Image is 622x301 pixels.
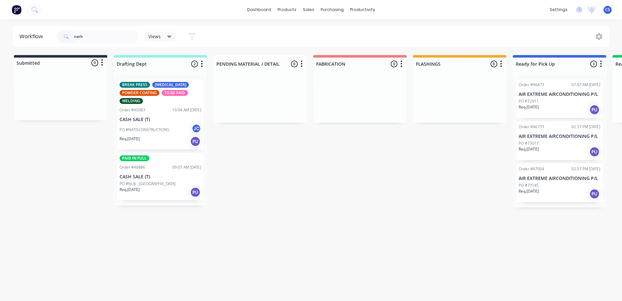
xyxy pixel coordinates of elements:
p: PO #NATISCONSTRUCTIONS [120,127,169,133]
span: CS [605,7,610,13]
p: AIR EXTREME AIRCONDITIONING P/L [519,134,600,139]
p: Req. [DATE] [519,104,539,110]
div: PU [589,147,600,157]
div: BREAK PRESS [120,82,150,88]
div: TO BE PAID [162,90,188,96]
div: JC [191,124,201,133]
div: purchasing [317,5,347,15]
img: Factory [12,5,21,15]
div: 02:37 PM [DATE] [571,124,600,130]
div: PU [190,136,201,147]
div: Order #46473 [519,82,544,88]
div: POWDER COATING [120,90,159,96]
div: WELDING [120,98,143,104]
div: PU [589,105,600,115]
div: Order #4647307:07 AM [DATE]AIR EXTREME AIRCONDITIONING P/LPO #72911Req.[DATE]PU [516,79,603,118]
p: Req. [DATE] [120,187,140,193]
p: PO #NLB - [GEOGRAPHIC_DATA] [120,181,176,187]
p: AIR EXTREME AIRCONDITIONING P/L [519,176,600,181]
div: Order #47004 [519,166,544,172]
span: Views [148,33,161,40]
p: PO #73017 [519,140,539,146]
div: Order #4673302:37 PM [DATE]AIR EXTREME AIRCONDITIONING P/LPO #73017Req.[DATE]PU [516,121,603,160]
p: PO #72911 [519,98,539,104]
p: AIR EXTREME AIRCONDITIONING P/L [519,92,600,97]
div: Order #4700402:57 PM [DATE]AIR EXTREME AIRCONDITIONING P/LPO #73145Req.[DATE]PU [516,163,603,202]
div: Order #46886 [120,164,145,170]
div: 09:07 AM [DATE] [172,164,201,170]
div: [MEDICAL_DATA] [152,82,189,88]
div: PU [589,189,600,199]
input: Search for orders... [74,30,138,43]
div: 02:57 PM [DATE] [571,166,600,172]
div: 10:04 AM [DATE] [172,107,201,113]
div: Workflow [19,33,46,40]
p: CASH SALE (T) [120,117,201,122]
p: Req. [DATE] [519,146,539,152]
div: Order #46733 [519,124,544,130]
p: CASH SALE (T) [120,174,201,180]
div: PU [190,187,201,197]
p: Req. [DATE] [120,136,140,142]
div: PAID IN FULLOrder #4688609:07 AM [DATE]CASH SALE (T)PO #NLB - [GEOGRAPHIC_DATA]Req.[DATE]PU [117,153,204,200]
a: dashboard [244,5,274,15]
div: settings [547,5,571,15]
p: PO #73145 [519,183,539,188]
div: BREAK PRESS[MEDICAL_DATA]POWDER COATINGTO BE PAIDWELDINGOrder #4508310:04 AM [DATE]CASH SALE (T)P... [117,79,204,150]
div: sales [300,5,317,15]
div: products [274,5,300,15]
div: productivity [347,5,378,15]
div: Order #45083 [120,107,145,113]
div: 07:07 AM [DATE] [571,82,600,88]
p: Req. [DATE] [519,188,539,194]
div: PAID IN FULL [120,155,149,161]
